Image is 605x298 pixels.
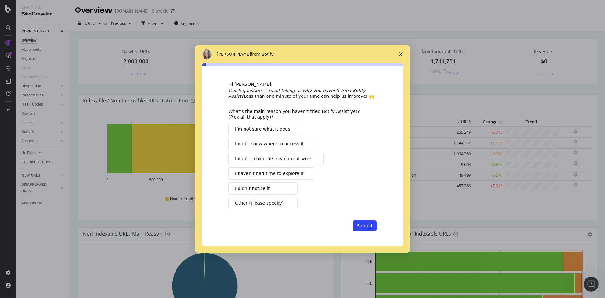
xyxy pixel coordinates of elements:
span: I’m not sure what it does [235,126,290,132]
button: I haven’t had time to explore it [228,167,315,180]
div: Less than one minute of your time can help us improve! 🙌 [228,88,377,99]
div: Hi [PERSON_NAME], [228,81,377,88]
button: I don’t know where to access it [228,138,315,150]
button: I’m not sure what it does [228,123,302,135]
i: Quick question — mind telling us why you haven’t tried Botify Assist? [228,88,365,99]
span: Other (Please specify) [235,200,284,207]
span: from Botify [251,52,274,56]
span: [PERSON_NAME] [217,52,251,56]
button: I didn’t notice it [228,182,298,195]
button: Other (Please specify) [228,197,298,209]
button: I don’t think it fits my current work [228,153,324,165]
img: Profile image for Colleen [202,49,212,59]
span: I don’t know where to access it [235,141,304,147]
span: I didn’t notice it [235,185,270,192]
span: Close survey [392,45,410,63]
button: Submit [353,220,377,231]
span: I haven’t had time to explore it [235,170,303,177]
div: What’s the main reason you haven’t tried Botify Assist yet? (Pick all that apply) [228,108,367,120]
span: I don’t think it fits my current work [235,155,312,162]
